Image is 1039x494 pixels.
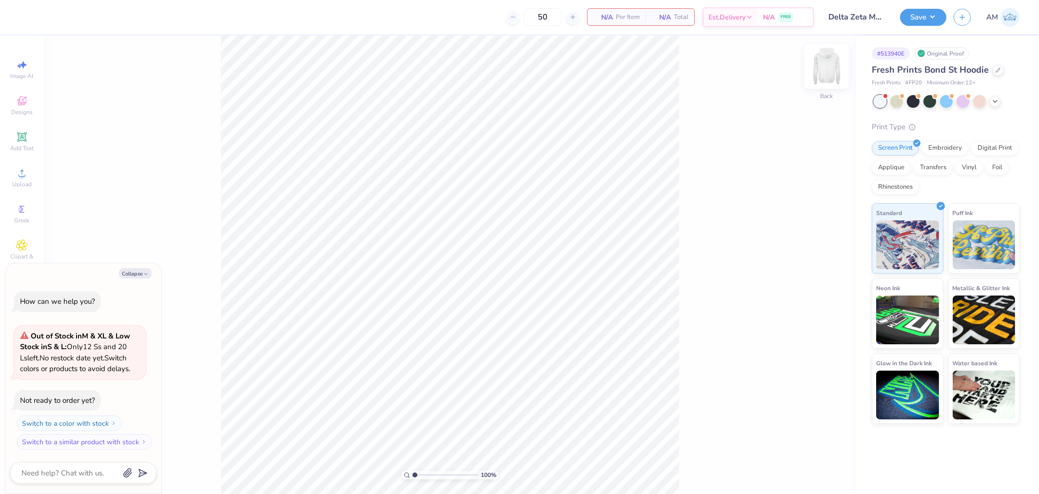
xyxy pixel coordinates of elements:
[10,144,34,152] span: Add Text
[953,296,1016,344] img: Metallic & Glitter Ink
[927,79,976,87] span: Minimum Order: 12 +
[876,371,939,419] img: Glow in the Dark Ink
[876,358,932,368] span: Glow in the Dark Ink
[20,296,95,306] div: How can we help you?
[5,253,39,268] span: Clipart & logos
[524,8,562,26] input: – –
[876,208,902,218] span: Standard
[781,14,791,20] span: FREE
[953,371,1016,419] img: Water based Ink
[674,12,688,22] span: Total
[11,72,34,80] span: Image AI
[31,331,108,341] strong: Out of Stock in M & XL
[872,64,989,76] span: Fresh Prints Bond St Hoodie
[971,141,1019,156] div: Digital Print
[872,79,901,87] span: Fresh Prints
[12,180,32,188] span: Upload
[953,220,1016,269] img: Puff Ink
[953,358,998,368] span: Water based Ink
[20,331,130,374] span: Only 12 Ss and 20 Ls left. Switch colors or products to avoid delays.
[651,12,671,22] span: N/A
[17,415,122,431] button: Switch to a color with stock
[953,283,1010,293] span: Metallic & Glitter Ink
[763,12,775,22] span: N/A
[876,220,939,269] img: Standard
[986,160,1009,175] div: Foil
[905,79,922,87] span: # FP20
[876,296,939,344] img: Neon Ink
[872,160,911,175] div: Applique
[39,353,104,363] span: No restock date yet.
[593,12,613,22] span: N/A
[922,141,968,156] div: Embroidery
[876,283,900,293] span: Neon Ink
[11,108,33,116] span: Designs
[986,8,1019,27] a: AM
[481,471,496,479] span: 100 %
[914,160,953,175] div: Transfers
[807,47,846,86] img: Back
[1000,8,1019,27] img: Arvi Mikhail Parcero
[872,47,910,59] div: # 513940E
[953,208,973,218] span: Puff Ink
[20,395,95,405] div: Not ready to order yet?
[872,121,1019,133] div: Print Type
[986,12,998,23] span: AM
[821,7,893,27] input: Untitled Design
[915,47,969,59] div: Original Proof
[141,439,147,445] img: Switch to a similar product with stock
[119,268,152,278] button: Collapse
[900,9,946,26] button: Save
[15,217,30,224] span: Greek
[872,141,919,156] div: Screen Print
[820,92,833,101] div: Back
[872,180,919,195] div: Rhinestones
[956,160,983,175] div: Vinyl
[111,420,117,426] img: Switch to a color with stock
[708,12,745,22] span: Est. Delivery
[616,12,640,22] span: Per Item
[17,434,152,450] button: Switch to a similar product with stock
